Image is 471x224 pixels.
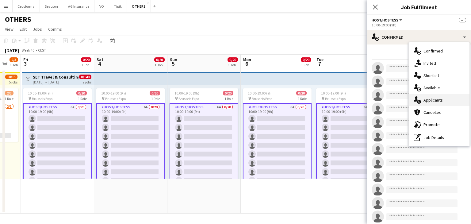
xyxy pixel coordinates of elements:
[81,57,91,62] span: 0/20
[5,15,31,24] h1: OTHERS
[178,96,199,101] span: Brussels Expo
[223,91,233,95] span: 0/20
[38,48,46,52] div: CEST
[78,96,87,101] span: 1 Role
[298,96,307,101] span: 1 Role
[10,63,18,67] div: 1 Job
[33,74,78,80] h3: SET Travel & Consulting GmbH
[228,57,238,62] span: 0/20
[76,91,87,95] span: 0/20
[20,26,27,32] span: Edit
[409,82,469,94] div: Available
[10,57,18,62] span: 2/3
[252,96,272,101] span: Brussels Expo
[248,91,273,95] span: 10:00-19:00 (9h)
[325,96,346,101] span: Brussels Expo
[33,80,78,84] div: [DATE] → [DATE]
[243,88,312,179] app-job-card: 10:00-19:00 (9h)0/20 Brussels Expo1 RoleHost/Hostess6A0/2010:00-19:00 (9h)
[17,25,29,33] a: Edit
[154,57,165,62] span: 0/20
[316,57,324,62] span: Tue
[321,91,346,95] span: 10:00-19:00 (9h)
[20,48,36,52] span: Week 40
[372,23,466,27] div: 10:00-19:00 (9h)
[97,57,103,62] span: Sat
[13,0,40,12] button: Cecoforma
[409,94,469,106] div: Applicants
[23,88,92,179] app-job-card: 10:00-19:00 (9h)0/20 Brussels Expo1 RoleHost/Hostess6A0/2010:00-19:00 (9h)
[33,26,42,32] span: Jobs
[169,60,177,67] span: 5
[228,63,238,67] div: 1 Job
[40,0,63,12] button: Seauton
[96,60,103,67] span: 4
[105,96,126,101] span: Brussels Expo
[409,45,469,57] div: Confirmed
[5,96,13,101] span: 1 Role
[79,75,91,79] span: 0/140
[170,88,238,179] app-job-card: 10:00-19:00 (9h)0/20 Brussels Expo1 RoleHost/Hostess6A0/2010:00-19:00 (9h)
[5,26,13,32] span: View
[81,63,91,67] div: 1 Job
[32,96,52,101] span: Brussels Expo
[5,91,13,95] span: 2/3
[409,131,469,144] div: Job Details
[23,57,28,62] span: Fri
[372,18,398,22] span: Host/Hostess
[127,0,151,12] button: OTHERS
[409,118,469,131] div: Promote
[367,3,471,11] h3: Job Fulfilment
[28,91,53,95] span: 10:00-19:00 (9h)
[46,25,64,33] a: Comms
[301,57,311,62] span: 0/20
[151,96,160,101] span: 1 Role
[48,26,62,32] span: Comms
[174,91,199,95] span: 10:00-19:00 (9h)
[459,18,466,22] span: --
[301,63,311,67] div: 1 Job
[224,96,233,101] span: 1 Role
[30,25,44,33] a: Jobs
[5,47,19,53] div: [DATE]
[409,57,469,69] div: Invited
[155,63,164,67] div: 1 Job
[170,57,177,62] span: Sun
[96,88,165,179] app-job-card: 10:00-19:00 (9h)0/20 Brussels Expo1 RoleHost/Hostess6A0/2010:00-19:00 (9h)
[150,91,160,95] span: 0/20
[2,25,16,33] a: View
[296,91,307,95] span: 0/20
[367,30,471,44] div: Confirmed
[94,0,109,12] button: VO
[9,79,17,84] div: 5 jobs
[63,0,94,12] button: AG Insurance
[22,60,28,67] span: 3
[409,69,469,82] div: Shortlist
[109,0,127,12] button: Tipik
[316,60,324,67] span: 7
[101,91,126,95] span: 10:00-19:00 (9h)
[409,106,469,118] div: Cancelled
[372,18,403,22] button: Host/Hostess
[83,79,91,84] div: 7 jobs
[243,57,251,62] span: Mon
[242,60,251,67] span: 6
[316,88,385,179] app-job-card: 10:00-19:00 (9h)0/20 Brussels Expo1 RoleHost/Hostess6A0/2010:00-19:00 (9h)
[5,75,17,79] span: 10/15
